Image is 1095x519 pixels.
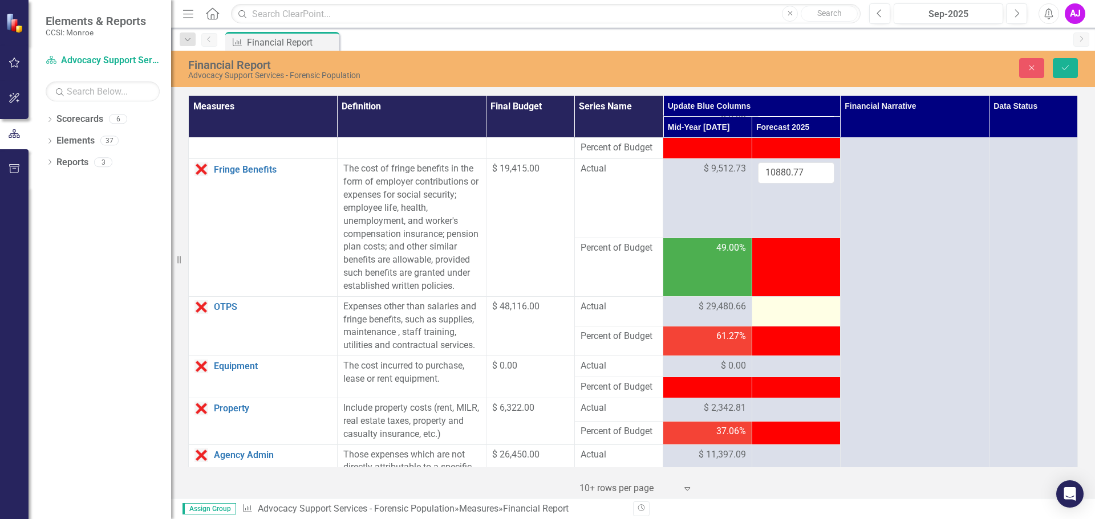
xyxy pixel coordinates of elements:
[247,35,336,50] div: Financial Report
[721,359,746,373] span: $ 0.00
[898,7,999,21] div: Sep-2025
[699,448,746,461] span: $ 11,397.09
[1056,480,1084,508] div: Open Intercom Messenger
[194,162,208,176] img: Data Error
[581,448,657,461] span: Actual
[214,302,331,312] a: OTPS
[109,115,127,124] div: 6
[699,300,746,313] span: $ 29,480.66
[581,402,657,415] span: Actual
[492,163,540,174] span: $ 19,415.00
[581,330,657,343] span: Percent of Budget
[704,162,746,175] span: $ 9,512.73
[231,4,861,24] input: Search ClearPoint...
[716,425,746,438] span: 37.06%
[56,113,103,126] a: Scorecards
[343,359,480,386] div: The cost incurred to purchase, lease or rent equipment.
[182,503,236,514] span: Assign Group
[100,136,119,146] div: 37
[581,359,657,373] span: Actual
[894,3,1003,24] button: Sep-2025
[459,503,498,514] a: Measures
[214,403,331,414] a: Property
[94,157,112,167] div: 3
[194,300,208,314] img: Data Error
[492,301,540,312] span: $ 48,116.00
[46,28,146,37] small: CCSI: Monroe
[503,503,569,514] div: Financial Report
[343,162,480,292] div: The cost of fringe benefits in the form of employer contributions or expenses for social security...
[716,242,746,255] span: 49.00%
[46,54,160,67] a: Advocacy Support Services - Forensic Population
[188,71,687,80] div: Advocacy Support Services - Forensic Population
[343,402,480,441] div: Include property costs (rent, MILR, real estate taxes, property and casualty insurance, etc.)
[817,9,842,18] span: Search
[581,425,657,438] span: Percent of Budget
[704,402,746,415] span: $ 2,342.81
[1065,3,1085,24] button: AJ
[56,156,88,169] a: Reports
[492,402,534,413] span: $ 6,322.00
[46,81,160,101] input: Search Below...
[194,448,208,462] img: Data Error
[194,402,208,415] img: Data Error
[214,450,331,460] a: Agency Admin
[188,59,687,71] div: Financial Report
[258,503,455,514] a: Advocacy Support Services - Forensic Population
[581,162,657,175] span: Actual
[214,361,331,371] a: Equipment
[801,6,858,22] button: Search
[46,14,146,28] span: Elements & Reports
[214,165,331,175] a: Fringe Benefits
[343,300,480,352] p: Expenses other than salaries and fringe benefits, such as supplies, maintenance , staff training,...
[492,449,540,460] span: $ 26,450.00
[581,381,657,394] span: Percent of Budget
[492,360,517,371] span: $ 0.00
[716,330,746,343] span: 61.27%
[581,141,657,154] span: Percent of Budget
[194,359,208,373] img: Data Error
[581,242,657,255] span: Percent of Budget
[581,300,657,313] span: Actual
[5,12,26,33] img: ClearPoint Strategy
[242,502,624,516] div: » »
[56,134,95,148] a: Elements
